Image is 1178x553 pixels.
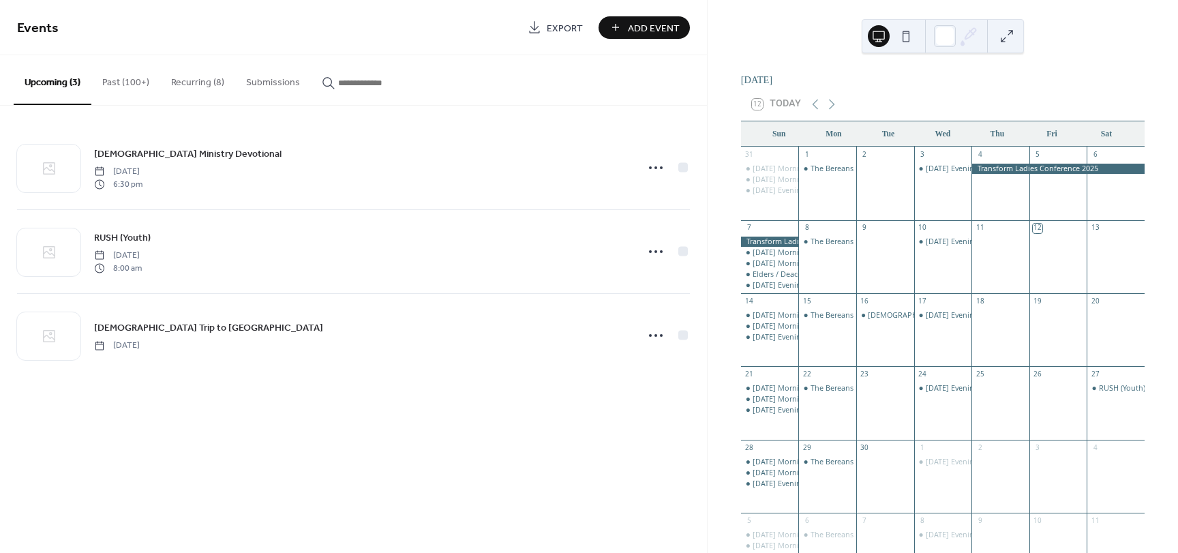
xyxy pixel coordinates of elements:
[976,443,985,453] div: 2
[914,237,972,247] div: Wednesday Evening Worship
[741,269,799,280] div: Elders / Deacons Meeting
[811,457,958,467] div: The Bereans [DEMOGRAPHIC_DATA] Study
[926,457,1010,467] div: [DATE] Evening Worship
[753,175,839,185] div: [DATE] Morning Worship
[753,310,912,320] div: [DATE] Morning [DEMOGRAPHIC_DATA] Study
[1087,383,1145,393] div: RUSH (Youth)
[753,468,839,478] div: [DATE] Morning Worship
[918,224,927,233] div: 10
[1091,151,1100,160] div: 6
[860,443,869,453] div: 30
[918,443,927,453] div: 1
[860,297,869,306] div: 16
[94,250,142,262] span: [DATE]
[802,224,812,233] div: 8
[1033,517,1042,526] div: 10
[741,185,799,196] div: Sunday Evening Worship
[741,258,799,269] div: Sunday Morning Worship
[628,21,680,35] span: Add Event
[914,383,972,393] div: Wednesday Evening Worship
[1033,297,1042,306] div: 19
[802,443,812,453] div: 29
[160,55,235,104] button: Recurring (8)
[753,383,912,393] div: [DATE] Morning [DEMOGRAPHIC_DATA] Study
[914,310,972,320] div: Wednesday Evening Worship
[868,310,1018,320] div: [DEMOGRAPHIC_DATA] Ministry Devotional
[798,310,856,320] div: The Bereans Bible Study
[1033,224,1042,233] div: 12
[94,262,142,274] span: 8:00 am
[971,164,1145,174] div: Transform Ladies Conference 2025
[798,383,856,393] div: The Bereans Bible Study
[802,297,812,306] div: 15
[741,405,799,415] div: Sunday Evening Worship
[94,321,323,335] span: [DEMOGRAPHIC_DATA] Trip to [GEOGRAPHIC_DATA]
[1091,517,1100,526] div: 11
[744,224,754,233] div: 7
[811,164,958,174] div: The Bereans [DEMOGRAPHIC_DATA] Study
[753,530,912,540] div: [DATE] Morning [DEMOGRAPHIC_DATA] Study
[976,370,985,380] div: 25
[741,248,799,258] div: Sunday Morning Bible Study
[17,15,59,42] span: Events
[860,224,869,233] div: 9
[741,164,799,174] div: Sunday Morning Bible Study
[741,175,799,185] div: Sunday Morning Worship
[914,164,972,174] div: Wednesday Evening Worship
[744,370,754,380] div: 21
[753,332,836,342] div: [DATE] Evening Worship
[599,16,690,39] button: Add Event
[741,321,799,331] div: Sunday Morning Worship
[811,383,958,393] div: The Bereans [DEMOGRAPHIC_DATA] Study
[94,231,151,245] span: RUSH (Youth)
[860,151,869,160] div: 2
[235,55,311,104] button: Submissions
[860,370,869,380] div: 23
[1091,297,1100,306] div: 20
[1025,121,1079,147] div: Fri
[970,121,1025,147] div: Thu
[798,237,856,247] div: The Bereans Bible Study
[1099,383,1145,393] div: RUSH (Youth)
[914,530,972,540] div: Wednesday Evening Worship
[741,394,799,404] div: Sunday Morning Worship
[798,164,856,174] div: The Bereans Bible Study
[1033,151,1042,160] div: 5
[753,185,836,196] div: [DATE] Evening Worship
[94,178,142,190] span: 6:30 pm
[926,530,1010,540] div: [DATE] Evening Worship
[753,269,841,280] div: Elders / Deacons Meeting
[976,151,985,160] div: 4
[741,280,799,290] div: Sunday Evening Worship
[753,541,839,551] div: [DATE] Morning Worship
[802,151,812,160] div: 1
[918,517,927,526] div: 8
[741,73,1145,88] div: [DATE]
[1091,443,1100,453] div: 4
[753,394,839,404] div: [DATE] Morning Worship
[1091,370,1100,380] div: 27
[802,517,812,526] div: 6
[741,383,799,393] div: Sunday Morning Bible Study
[798,530,856,540] div: The Bereans Bible Study
[94,340,140,352] span: [DATE]
[547,21,583,35] span: Export
[741,237,799,247] div: Transform Ladies Conference 2025
[976,517,985,526] div: 9
[1033,370,1042,380] div: 26
[741,541,799,551] div: Sunday Morning Worship
[94,230,151,245] a: RUSH (Youth)
[741,332,799,342] div: Sunday Evening Worship
[744,443,754,453] div: 28
[976,297,985,306] div: 18
[741,530,799,540] div: Sunday Morning Bible Study
[91,55,160,104] button: Past (100+)
[1091,224,1100,233] div: 13
[752,121,806,147] div: Sun
[916,121,970,147] div: Wed
[976,224,985,233] div: 11
[926,237,1010,247] div: [DATE] Evening Worship
[741,457,799,467] div: Sunday Morning Bible Study
[914,457,972,467] div: Wednesday Evening Worship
